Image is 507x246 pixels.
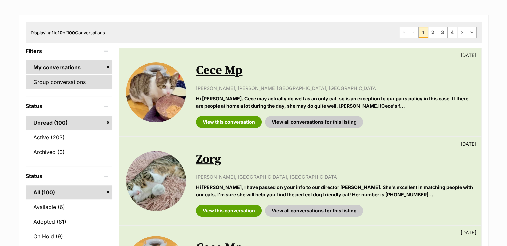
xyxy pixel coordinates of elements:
[196,85,474,92] p: [PERSON_NAME], [PERSON_NAME][GEOGRAPHIC_DATA], [GEOGRAPHIC_DATA]
[196,152,221,167] a: Zorg
[58,30,63,35] strong: 10
[126,151,186,211] img: Zorg
[26,103,113,109] header: Status
[26,48,113,54] header: Filters
[26,60,113,74] a: My conversations
[457,27,467,38] a: Next page
[461,52,476,59] p: [DATE]
[196,205,262,217] a: View this conversation
[196,184,474,198] p: Hi [PERSON_NAME], I have passed on your info to our director [PERSON_NAME]. She's excellent in ma...
[399,27,477,38] nav: Pagination
[26,75,113,89] a: Group conversations
[438,27,447,38] a: Page 3
[31,30,105,35] span: Displaying to of Conversations
[399,27,409,38] span: First page
[428,27,438,38] a: Page 2
[67,30,75,35] strong: 100
[126,62,186,122] img: Cece Mp
[419,27,428,38] span: Page 1
[196,173,474,180] p: [PERSON_NAME], [GEOGRAPHIC_DATA], [GEOGRAPHIC_DATA]
[26,229,113,243] a: On Hold (9)
[52,30,54,35] strong: 1
[26,215,113,229] a: Adopted (81)
[196,95,474,109] p: Hi [PERSON_NAME]. Cece may actually do well as an only cat, so is an exception to our pairs polic...
[26,130,113,144] a: Active (203)
[26,173,113,179] header: Status
[461,140,476,147] p: [DATE]
[196,116,262,128] a: View this conversation
[265,116,363,128] a: View all conversations for this listing
[265,205,363,217] a: View all conversations for this listing
[26,185,113,199] a: All (100)
[26,116,113,130] a: Unread (100)
[448,27,457,38] a: Page 4
[196,63,242,78] a: Cece Mp
[409,27,418,38] span: Previous page
[467,27,476,38] a: Last page
[461,229,476,236] p: [DATE]
[26,145,113,159] a: Archived (0)
[26,200,113,214] a: Available (6)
